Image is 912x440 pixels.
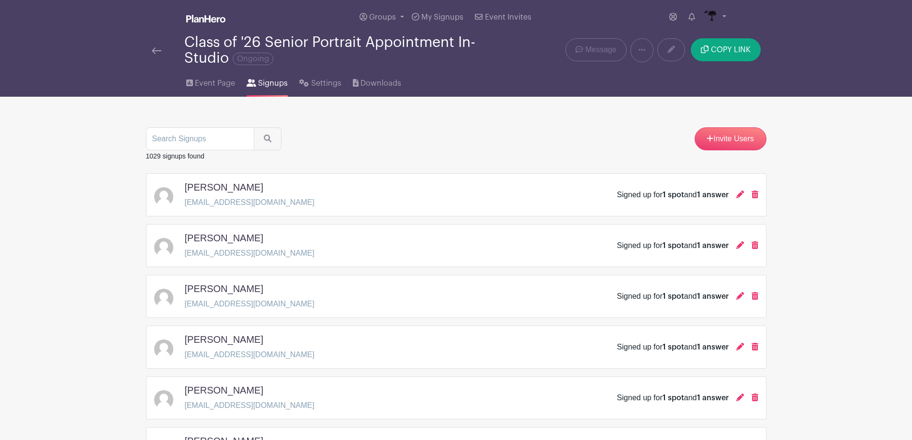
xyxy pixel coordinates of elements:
span: Downloads [360,78,401,89]
div: Signed up for and [617,341,729,353]
img: back-arrow-29a5d9b10d5bd6ae65dc969a981735edf675c4d7a1fe02e03b50dbd4ba3cdb55.svg [152,47,161,54]
button: COPY LINK [691,38,760,61]
p: [EMAIL_ADDRESS][DOMAIN_NAME] [185,197,315,208]
span: Signups [258,78,288,89]
span: Groups [369,13,396,21]
img: default-ce2991bfa6775e67f084385cd625a349d9dcbb7a52a09fb2fda1e96e2d18dcdb.png [154,289,173,308]
div: Signed up for and [617,291,729,302]
img: default-ce2991bfa6775e67f084385cd625a349d9dcbb7a52a09fb2fda1e96e2d18dcdb.png [154,187,173,206]
span: 1 spot [663,343,684,351]
span: Message [585,44,617,56]
span: 1 spot [663,394,684,402]
span: 1 answer [697,343,729,351]
img: default-ce2991bfa6775e67f084385cd625a349d9dcbb7a52a09fb2fda1e96e2d18dcdb.png [154,390,173,409]
a: Event Page [186,66,235,97]
a: Settings [299,66,341,97]
span: Settings [311,78,341,89]
h5: [PERSON_NAME] [185,384,263,396]
small: 1029 signups found [146,152,204,160]
span: 1 answer [697,293,729,300]
div: Signed up for and [617,240,729,251]
span: 1 answer [697,242,729,249]
div: Signed up for and [617,189,729,201]
p: [EMAIL_ADDRESS][DOMAIN_NAME] [185,248,315,259]
p: [EMAIL_ADDRESS][DOMAIN_NAME] [185,298,315,310]
a: Downloads [353,66,401,97]
span: Event Page [195,78,235,89]
span: 1 answer [697,394,729,402]
img: default-ce2991bfa6775e67f084385cd625a349d9dcbb7a52a09fb2fda1e96e2d18dcdb.png [154,238,173,257]
img: IMAGES%20logo%20transparenT%20PNG%20s.png [703,10,718,25]
span: Event Invites [485,13,531,21]
div: Signed up for and [617,392,729,404]
h5: [PERSON_NAME] [185,283,263,294]
span: My Signups [421,13,463,21]
a: Signups [247,66,288,97]
img: default-ce2991bfa6775e67f084385cd625a349d9dcbb7a52a09fb2fda1e96e2d18dcdb.png [154,339,173,359]
span: Ongoing [233,53,273,65]
span: COPY LINK [711,46,751,54]
p: [EMAIL_ADDRESS][DOMAIN_NAME] [185,349,315,361]
span: 1 spot [663,191,684,199]
a: Invite Users [695,127,766,150]
span: 1 spot [663,293,684,300]
div: Class of '26 Senior Portrait Appointment In-Studio [184,34,495,66]
span: 1 answer [697,191,729,199]
h5: [PERSON_NAME] [185,232,263,244]
h5: [PERSON_NAME] [185,181,263,193]
h5: [PERSON_NAME] [185,334,263,345]
a: Message [565,38,626,61]
input: Search Signups [146,127,254,150]
p: [EMAIL_ADDRESS][DOMAIN_NAME] [185,400,315,411]
span: 1 spot [663,242,684,249]
img: logo_white-6c42ec7e38ccf1d336a20a19083b03d10ae64f83f12c07503d8b9e83406b4c7d.svg [186,15,225,23]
